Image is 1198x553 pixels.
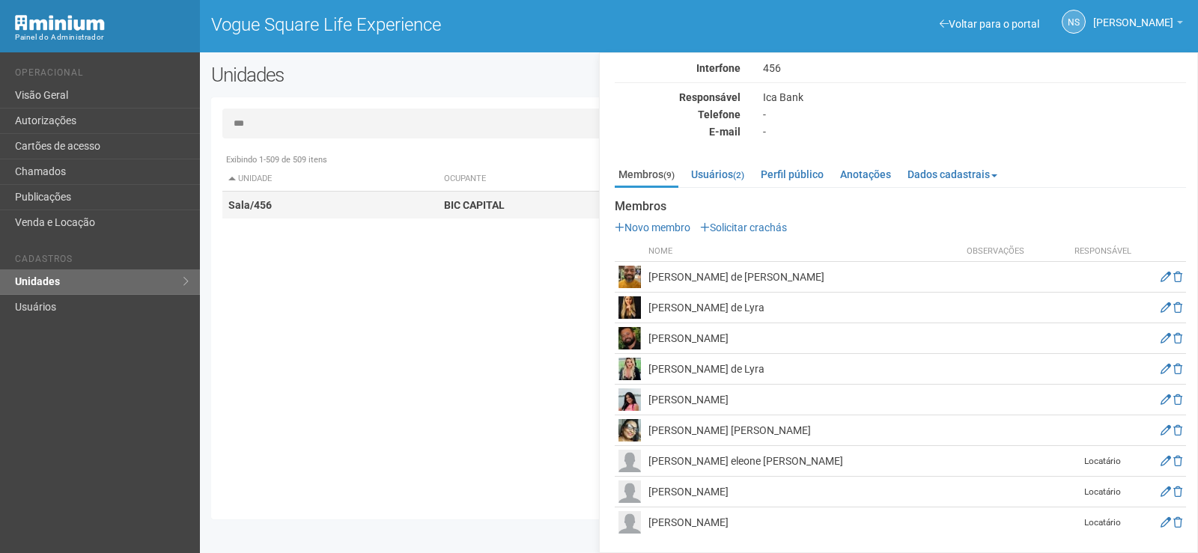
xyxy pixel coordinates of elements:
td: [PERSON_NAME] [645,507,963,538]
a: Excluir membro [1173,363,1182,375]
a: Excluir membro [1173,516,1182,528]
span: Nicolle Silva [1093,2,1173,28]
a: Excluir membro [1173,486,1182,498]
td: [PERSON_NAME] de Lyra [645,354,963,385]
div: Telefone [603,108,752,121]
h2: Unidades [211,64,605,86]
th: Ocupante: activate to sort column ascending [438,167,832,192]
img: user.png [618,450,641,472]
div: 456 [752,61,1197,75]
th: Nome [645,242,963,262]
td: [PERSON_NAME] eleone [PERSON_NAME] [645,446,963,477]
li: Operacional [15,67,189,83]
a: Excluir membro [1173,455,1182,467]
div: Exibindo 1-509 de 509 itens [222,153,1178,167]
a: Editar membro [1161,271,1171,283]
img: user.png [618,266,641,288]
img: Minium [15,15,105,31]
h1: Vogue Square Life Experience [211,15,688,34]
a: Anotações [836,163,895,186]
li: Cadastros [15,254,189,269]
a: Editar membro [1161,363,1171,375]
a: Editar membro [1161,424,1171,436]
div: - [752,125,1197,138]
a: Novo membro [615,221,690,233]
img: user.png [618,296,641,319]
img: user.png [618,480,641,503]
div: Ica Bank [752,91,1197,104]
img: user.png [618,511,641,534]
a: Excluir membro [1173,302,1182,314]
a: Excluir membro [1173,394,1182,406]
strong: Sala/456 [228,199,272,211]
a: Editar membro [1161,394,1171,406]
img: user.png [618,358,641,380]
a: Voltar para o portal [940,18,1039,30]
small: (9) [663,170,675,180]
a: Solicitar crachás [700,221,787,233]
td: Locatário [1065,446,1140,477]
div: Responsável [603,91,752,104]
td: Locatário [1065,507,1140,538]
a: Editar membro [1161,332,1171,344]
div: Painel do Administrador [15,31,189,44]
a: Perfil público [757,163,827,186]
a: Excluir membro [1173,271,1182,283]
div: Interfone [603,61,752,75]
a: Editar membro [1161,455,1171,467]
td: [PERSON_NAME] [645,477,963,507]
a: Editar membro [1161,516,1171,528]
img: user.png [618,327,641,349]
a: Editar membro [1161,302,1171,314]
a: Editar membro [1161,486,1171,498]
a: Excluir membro [1173,424,1182,436]
td: [PERSON_NAME] [645,385,963,415]
small: (2) [733,170,744,180]
td: [PERSON_NAME] de [PERSON_NAME] [645,262,963,293]
img: user.png [618,419,641,442]
a: Membros(9) [615,163,678,188]
a: Dados cadastrais [904,163,1001,186]
a: [PERSON_NAME] [1093,19,1183,31]
div: - [752,108,1197,121]
th: Observações [963,242,1065,262]
a: NS [1062,10,1086,34]
th: Unidade: activate to sort column descending [222,167,438,192]
a: Excluir membro [1173,332,1182,344]
div: E-mail [603,125,752,138]
strong: BIC CAPITAL [444,199,505,211]
td: [PERSON_NAME] [645,323,963,354]
a: Usuários(2) [687,163,748,186]
td: Locatário [1065,477,1140,507]
td: [PERSON_NAME] de Lyra [645,293,963,323]
th: Responsável [1065,242,1140,262]
img: user.png [618,388,641,411]
td: [PERSON_NAME] [PERSON_NAME] [645,415,963,446]
strong: Membros [615,200,1186,213]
